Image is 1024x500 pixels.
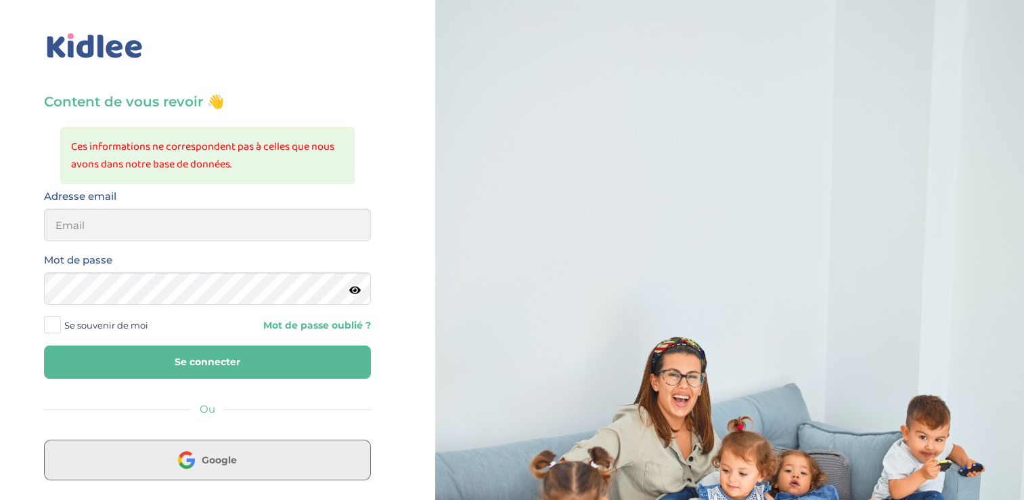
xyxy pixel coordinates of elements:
span: Google [202,453,237,467]
a: Mot de passe oublié ? [217,319,370,332]
button: Se connecter [44,346,371,379]
li: Ces informations ne correspondent pas à celles que nous avons dans notre base de données. [71,138,344,173]
label: Adresse email [44,188,116,205]
input: Email [44,209,371,241]
img: google.png [178,451,195,468]
button: Google [44,440,371,480]
a: Google [44,463,371,476]
span: Ou [200,402,215,415]
h3: Content de vous revoir 👋 [44,92,371,111]
span: Se souvenir de moi [64,316,148,334]
label: Mot de passe [44,251,112,269]
img: logo_kidlee_bleu [44,30,146,62]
